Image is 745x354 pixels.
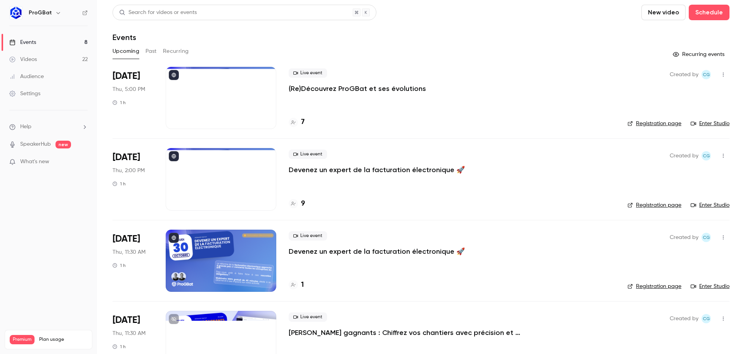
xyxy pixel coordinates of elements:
div: Oct 9 Thu, 2:00 PM (Europe/Paris) [113,148,153,210]
div: Search for videos or events [119,9,197,17]
span: Created by [670,70,698,79]
iframe: Noticeable Trigger [78,159,88,166]
span: CG [703,151,710,160]
a: Registration page [627,120,681,127]
span: Thu, 11:30 AM [113,330,146,337]
a: Devenez un expert de la facturation électronique 🚀 [289,165,465,174]
span: [DATE] [113,70,140,82]
span: [DATE] [113,233,140,245]
span: Charles Gallard [702,233,711,242]
button: New video [641,5,686,20]
span: Charles Gallard [702,314,711,323]
a: Enter Studio [691,120,729,127]
a: (Re)Découvrez ProGBat et ses évolutions [289,84,426,93]
div: Events [9,38,36,46]
a: Enter Studio [691,283,729,290]
a: Registration page [627,201,681,209]
span: Created by [670,233,698,242]
span: Created by [670,151,698,160]
h1: Events [113,33,136,42]
span: Live event [289,150,327,159]
span: Live event [289,312,327,322]
div: Audience [9,73,44,80]
button: Recurring events [669,48,729,61]
span: Charles Gallard [702,70,711,79]
a: Enter Studio [691,201,729,209]
span: [DATE] [113,314,140,326]
a: SpeakerHub [20,140,51,148]
span: Thu, 5:00 PM [113,85,145,93]
span: CG [703,70,710,79]
div: 1 h [113,181,126,187]
button: Schedule [689,5,729,20]
div: Oct 2 Thu, 5:00 PM (Europe/Paris) [113,67,153,129]
span: Plan usage [39,337,87,343]
span: Help [20,123,31,131]
button: Past [146,45,157,58]
span: Created by [670,314,698,323]
span: Thu, 11:30 AM [113,248,146,256]
span: CG [703,314,710,323]
span: new [55,141,71,148]
button: Upcoming [113,45,139,58]
a: 1 [289,280,304,290]
span: Charles Gallard [702,151,711,160]
a: Devenez un expert de la facturation électronique 🚀 [289,247,465,256]
img: ProGBat [10,7,22,19]
div: 1 h [113,344,126,350]
span: CG [703,233,710,242]
span: Thu, 2:00 PM [113,167,145,174]
a: Registration page [627,283,681,290]
span: [DATE] [113,151,140,164]
div: Oct 30 Thu, 11:30 AM (Europe/Paris) [113,230,153,292]
h4: 1 [301,280,304,290]
h6: ProGBat [29,9,52,17]
a: 9 [289,199,305,209]
div: 1 h [113,99,126,106]
h4: 9 [301,199,305,209]
div: Videos [9,56,37,63]
span: Live event [289,68,327,78]
div: 1 h [113,262,126,269]
div: Settings [9,90,40,98]
a: 7 [289,117,305,127]
h4: 7 [301,117,305,127]
a: [PERSON_NAME] gagnants : Chiffrez vos chantiers avec précision et rapidité [289,328,521,337]
span: What's new [20,158,49,166]
span: Premium [10,335,35,344]
button: Recurring [163,45,189,58]
span: Live event [289,231,327,241]
li: help-dropdown-opener [9,123,88,131]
